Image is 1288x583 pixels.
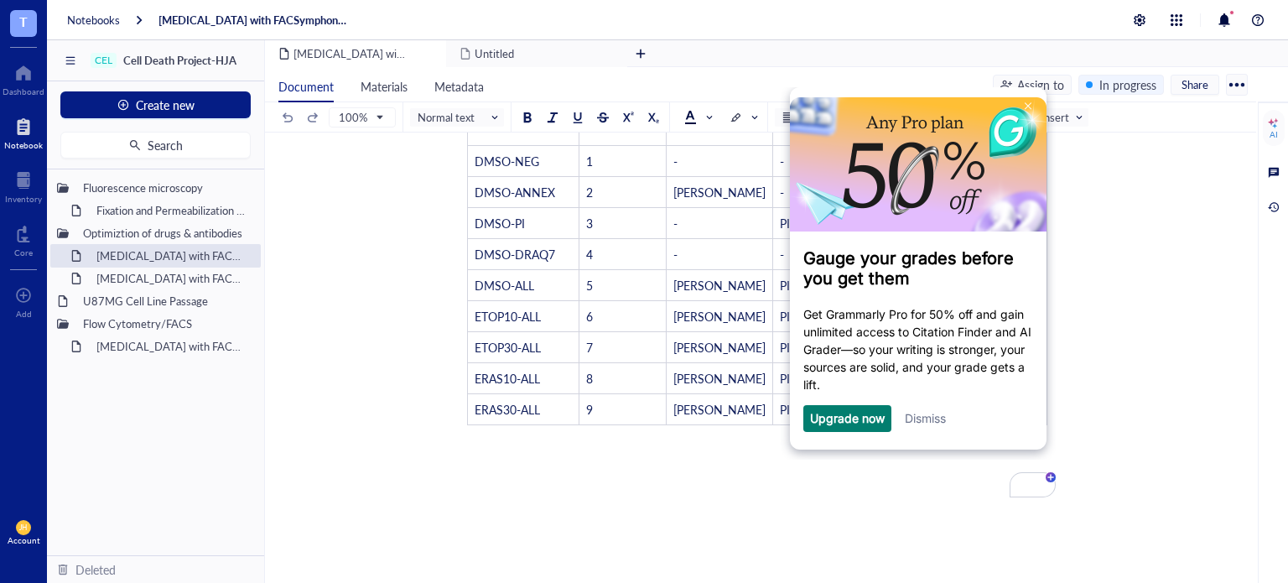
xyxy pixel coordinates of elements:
span: ERAS10-ALL [475,370,540,387]
span: DMSO-ANNEX [475,184,555,200]
span: 100% [339,110,382,125]
button: Create new [60,91,251,118]
button: Share [1171,75,1219,95]
div: Optimiztion of drugs & antibodies [75,221,254,245]
button: Search [60,132,251,159]
div: Dashboard [3,86,44,96]
div: Deleted [75,560,116,579]
span: 7 [586,339,593,356]
div: Inventory [5,194,42,204]
div: [MEDICAL_DATA] with FACSymphonyA1 (Optimization of [MEDICAL_DATA], Erastin2) [89,244,254,268]
a: Dashboard [3,60,44,96]
div: CEL [95,55,112,66]
span: Search [148,138,183,152]
span: Normal text [418,110,500,125]
img: b691f0dbac2949fda2ab1b53a00960fb-306x160.png [9,10,266,144]
div: U87MG Cell Line Passage [75,289,254,313]
div: Core [14,247,33,258]
span: [PERSON_NAME] [673,401,766,418]
div: [MEDICAL_DATA] with FACSymphonyA1 [89,335,254,358]
a: [MEDICAL_DATA] with FACSymphonyA1 (Optimization of [MEDICAL_DATA], Erastin2) [158,13,348,28]
span: DMSO-DRAQ7 [475,246,555,263]
p: Get Grammarly Pro for 50% off and gain unlimited access to Citation Finder and AI Grader—so your ... [23,218,252,306]
span: 1 [586,153,593,169]
span: T [19,11,28,32]
span: DMSO-PI [475,215,525,232]
span: [PERSON_NAME] [673,277,766,294]
span: Create new [136,98,195,112]
span: 2 [586,184,593,200]
div: [MEDICAL_DATA] with FACSymphonyA1 (Optimization of Annexin V, PI, DRAQ7 with [MEDICAL_DATA], Eras... [89,267,254,290]
span: DMSO-NEG [475,153,539,169]
span: 4 [586,246,593,263]
a: Notebooks [67,13,120,28]
span: [PERSON_NAME] [673,339,766,356]
span: DMSO-ALL [475,277,534,294]
h3: Gauge your grades before you get them [23,161,252,201]
span: Share [1182,77,1208,92]
a: Core [14,221,33,258]
a: Upgrade now [29,324,104,338]
div: Fixation and Permeabilization before Fluorescence Microscopy (Nikon JIS) [89,199,254,222]
span: Metadata [434,78,484,95]
span: 3 [586,215,593,232]
div: Add [16,309,32,319]
span: - [673,153,678,169]
span: Document [278,78,334,95]
span: [PERSON_NAME] [673,184,766,200]
div: Notebook [4,140,43,150]
span: 5 [586,277,593,294]
a: Dismiss [124,324,165,338]
div: Assign to [1017,75,1064,94]
span: ERAS30-ALL [475,401,540,418]
span: 6 [586,308,593,325]
span: ETOP30-ALL [475,339,541,356]
div: Account [8,535,40,545]
span: 9 [586,401,593,418]
span: JH [19,523,28,532]
img: close_x_white.png [244,15,251,23]
div: AI [1270,129,1278,139]
div: In progress [1099,75,1156,94]
div: Flow Cytometry/FACS [75,312,254,336]
span: Cell Death Project-HJA [123,52,236,68]
span: - [673,215,678,232]
div: Fluorescence microscopy [75,176,254,200]
a: Inventory [5,167,42,204]
span: ETOP10-ALL [475,308,541,325]
span: 8 [586,370,593,387]
span: - [673,246,678,263]
span: [PERSON_NAME] [673,308,766,325]
span: Materials [361,78,408,95]
span: Insert [1041,110,1084,125]
a: Notebook [4,113,43,150]
span: [PERSON_NAME] [673,370,766,387]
